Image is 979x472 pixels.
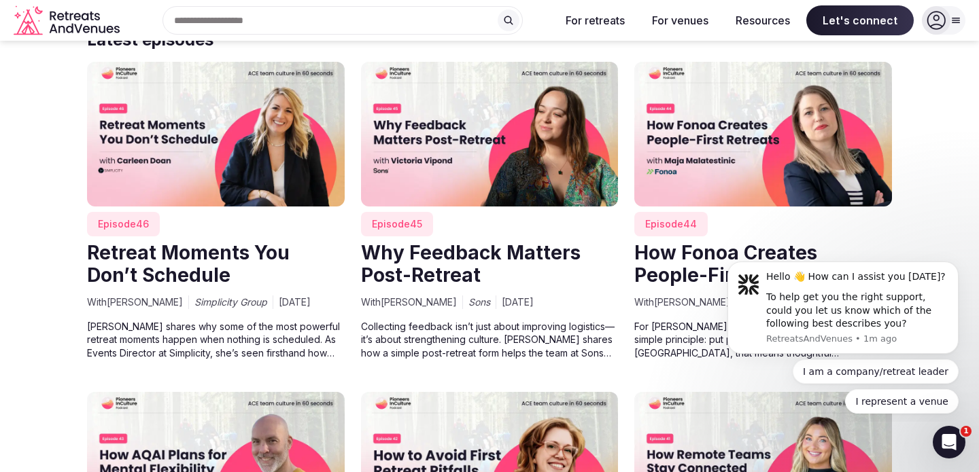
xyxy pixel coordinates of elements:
[634,295,730,309] span: With [PERSON_NAME]
[961,426,972,437] span: 1
[634,62,892,206] img: How Fonoa Creates People-First Retreats
[806,5,914,35] span: Let's connect
[634,212,708,236] span: Episode 44
[87,320,345,359] p: [PERSON_NAME] shares why some of the most powerful retreat moments happen when nothing is schedul...
[361,212,433,236] span: Episode 45
[641,5,719,35] button: For venues
[634,241,835,287] a: How Fonoa Creates People-First Retreats
[707,249,979,422] iframe: Intercom notifications message
[933,426,965,458] iframe: Intercom live chat
[361,320,619,359] p: Collecting feedback isn’t just about improving logistics—it’s about strengthening culture. [PERSO...
[87,62,345,206] img: Retreat Moments You Don’t Schedule
[361,241,581,287] a: Why Feedback Matters Post-Retreat
[87,212,160,236] span: Episode 46
[725,5,801,35] button: Resources
[194,295,267,309] span: Simplicity Group
[555,5,636,35] button: For retreats
[468,295,490,309] span: Sons
[502,295,534,309] span: [DATE]
[14,5,122,36] a: Visit the homepage
[361,295,457,309] span: With [PERSON_NAME]
[361,62,619,206] img: Why Feedback Matters Post-Retreat
[87,295,183,309] span: With [PERSON_NAME]
[634,320,892,359] p: For [PERSON_NAME], retreat success starts with one simple principle: put people first. At [GEOGRA...
[14,5,122,36] svg: Retreats and Venues company logo
[279,295,311,309] span: [DATE]
[87,241,290,287] a: Retreat Moments You Don’t Schedule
